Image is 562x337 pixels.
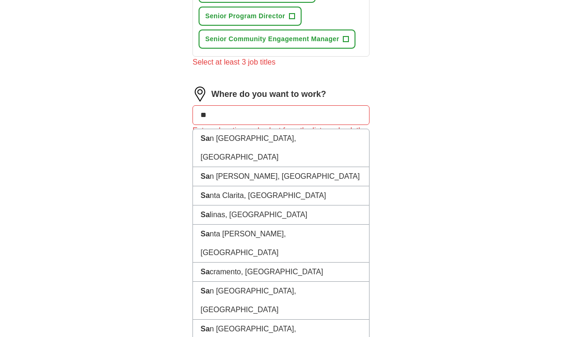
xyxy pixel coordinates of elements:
[193,205,369,225] li: linas, [GEOGRAPHIC_DATA]
[200,134,210,142] strong: Sa
[200,172,210,180] strong: Sa
[193,282,369,320] li: n [GEOGRAPHIC_DATA], [GEOGRAPHIC_DATA]
[192,57,370,68] div: Select at least 3 job titles
[199,7,302,26] button: Senior Program Director
[200,211,210,219] strong: Sa
[193,225,369,263] li: nta [PERSON_NAME], [GEOGRAPHIC_DATA]
[199,29,355,49] button: Senior Community Engagement Manager
[205,34,339,44] span: Senior Community Engagement Manager
[193,167,369,186] li: n [PERSON_NAME], [GEOGRAPHIC_DATA]
[200,230,210,238] strong: Sa
[200,287,210,295] strong: Sa
[211,88,326,101] label: Where do you want to work?
[200,325,210,333] strong: Sa
[193,263,369,282] li: cramento, [GEOGRAPHIC_DATA]
[200,191,210,199] strong: Sa
[192,87,207,102] img: location.png
[205,11,285,21] span: Senior Program Director
[193,186,369,205] li: nta Clarita, [GEOGRAPHIC_DATA]
[193,129,369,167] li: n [GEOGRAPHIC_DATA], [GEOGRAPHIC_DATA]
[192,125,370,147] div: Enter a location and select from the list, or check the box for fully remote roles
[200,268,210,276] strong: Sa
